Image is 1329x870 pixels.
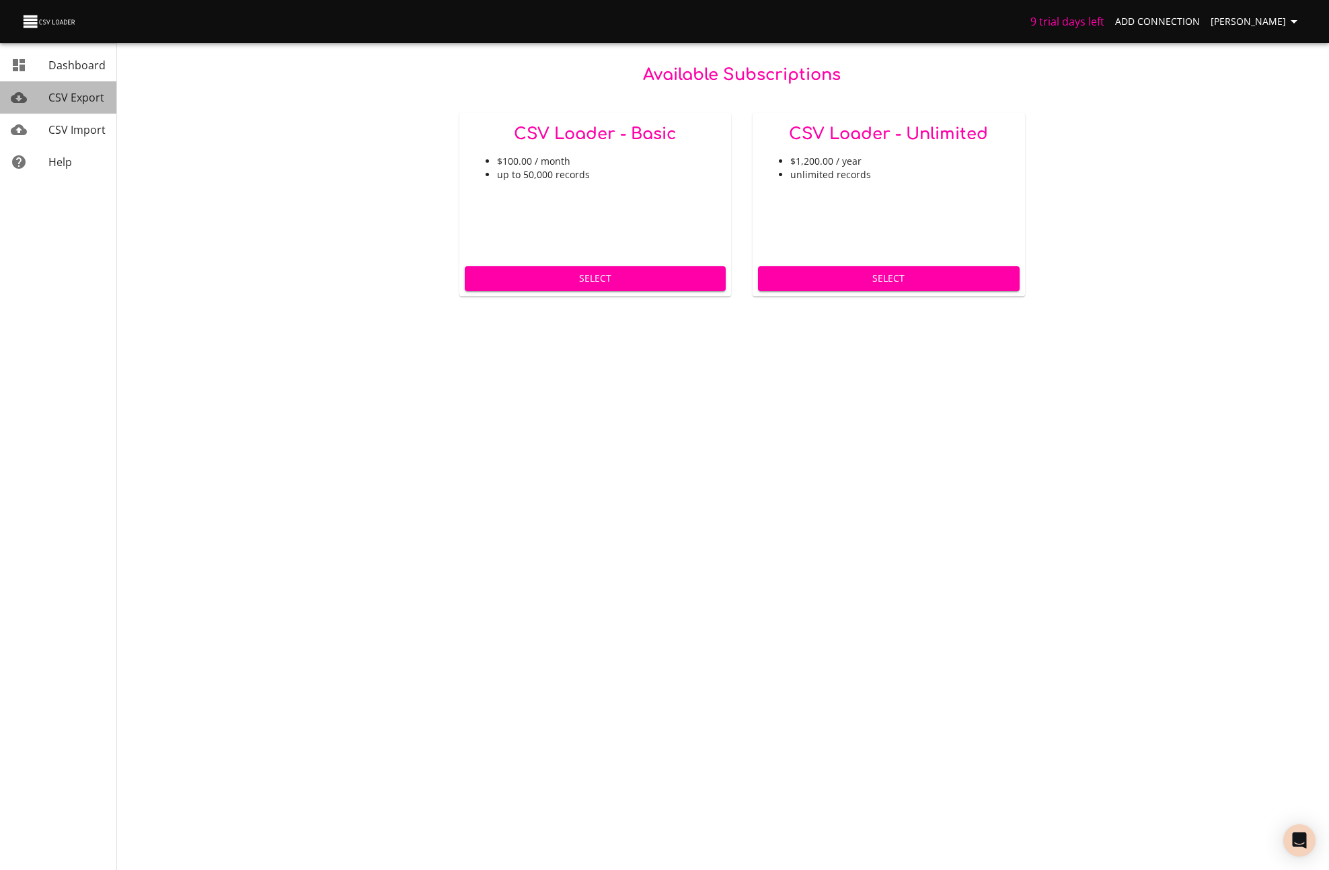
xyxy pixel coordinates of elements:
[1110,9,1205,34] a: Add Connection
[758,266,1020,291] button: Select
[476,270,716,287] span: Select
[48,155,72,169] span: Help
[1283,824,1316,857] div: Open Intercom Messenger
[1205,9,1307,34] button: [PERSON_NAME]
[1211,13,1302,30] span: [PERSON_NAME]
[1030,12,1104,31] h6: 9 trial days left
[790,155,1014,168] li: $1,200.00 / year
[465,266,726,291] button: Select
[470,124,721,145] h5: CSV Loader - Basic
[497,155,721,168] li: $100.00 / month
[22,12,78,31] img: CSV Loader
[763,124,1014,145] h5: CSV Loader - Unlimited
[497,168,721,182] li: up to 50,000 records
[1115,13,1200,30] span: Add Connection
[48,122,106,137] span: CSV Import
[769,270,1009,287] span: Select
[459,65,1025,86] h5: Available Subscriptions
[790,168,1014,182] li: unlimited records
[48,90,104,105] span: CSV Export
[48,58,106,73] span: Dashboard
